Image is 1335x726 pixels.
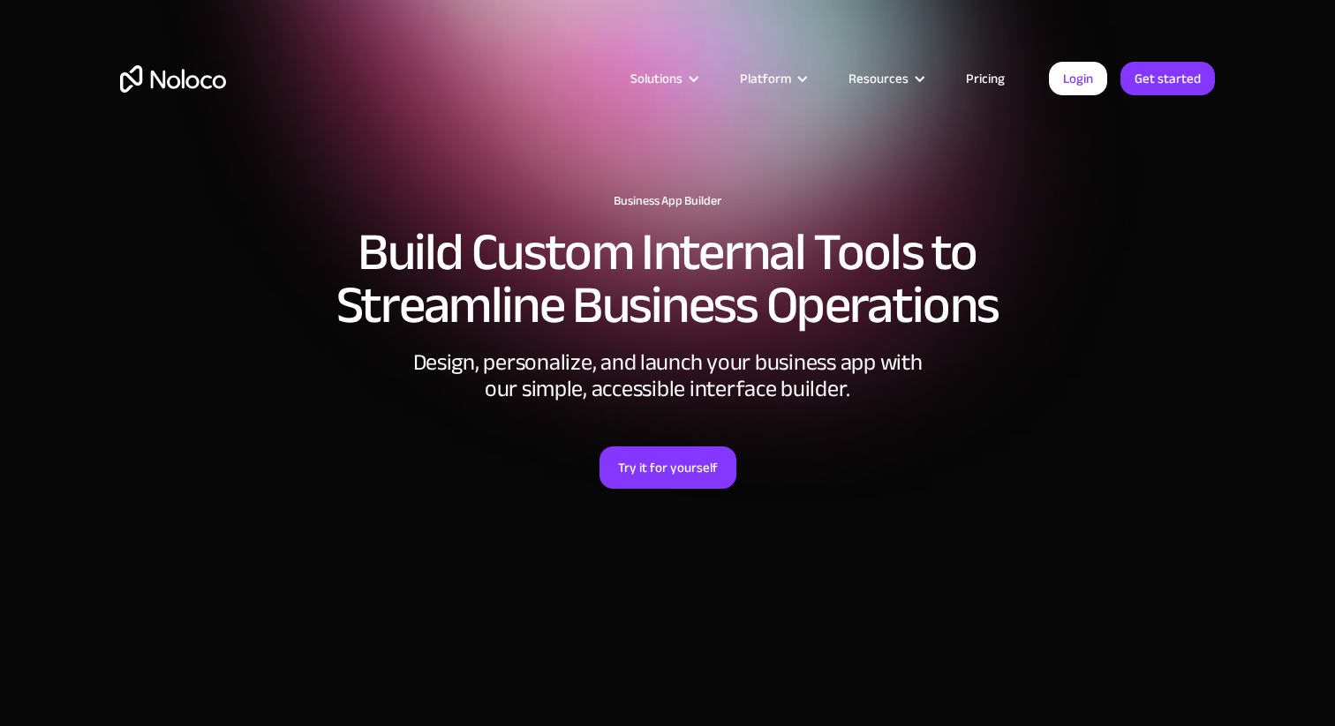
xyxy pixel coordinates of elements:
a: home [120,65,226,93]
a: Pricing [944,67,1027,90]
div: Solutions [608,67,718,90]
h1: Business App Builder [120,194,1215,208]
div: Solutions [630,67,683,90]
a: Login [1049,62,1107,95]
div: Resources [849,67,909,90]
div: Platform [718,67,826,90]
h2: Build Custom Internal Tools to Streamline Business Operations [120,226,1215,332]
a: Get started [1120,62,1215,95]
div: Platform [740,67,791,90]
div: Resources [826,67,944,90]
div: Design, personalize, and launch your business app with our simple, accessible interface builder. [403,349,932,402]
a: Try it for yourself [600,446,736,489]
